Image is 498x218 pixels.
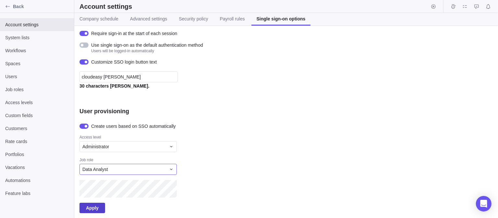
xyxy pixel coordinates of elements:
span: Portfolios [5,151,69,158]
span: Job roles [5,86,69,93]
div: Job role [79,157,307,164]
a: Notifications [484,5,493,10]
span: Use single sign-on as the default authentication method [91,42,203,48]
span: Administrator [82,143,109,150]
span: Time logs [449,2,458,11]
span: Users will be logged-in automatically [91,48,203,54]
span: Rate cards [5,138,69,145]
a: Advanced settings [125,13,172,26]
span: Data Analyst [82,166,108,173]
a: Time logs [449,5,458,10]
span: Create users based on SSO automatically [91,123,176,129]
span: Apply [86,204,99,212]
span: Workflows [5,47,69,54]
a: Payroll rules [215,13,250,26]
span: Payroll rules [220,16,245,22]
span: Single sign-on options [257,16,306,22]
a: Approval requests [472,5,481,10]
span: Company schedule [79,16,118,22]
div: Open Intercom Messenger [476,196,492,212]
span: Custom fields [5,112,69,119]
a: My assignments [460,5,469,10]
span: Account settings [5,21,69,28]
span: Start timer [429,2,438,11]
span: Customers [5,125,69,132]
span: Spaces [5,60,69,67]
span: Security policy [179,16,208,22]
span: Advanced settings [130,16,167,22]
div: Access level [79,135,307,141]
span: Customize SSO login button text [91,59,157,65]
span: System lists [5,34,69,41]
span: Apply [79,203,105,213]
span: Require sign-in at the start of each session [91,30,177,37]
span: Users [5,73,69,80]
h2: Account settings [79,2,132,11]
h3: User provisioning [79,107,129,115]
span: Feature labs [5,190,69,197]
a: Security policy [174,13,213,26]
span: My assignments [460,2,469,11]
span: Back [13,3,71,10]
span: 30 characters [PERSON_NAME]. [79,83,150,89]
span: Automations [5,177,69,184]
a: Single sign-on options [251,13,311,26]
a: Company schedule [74,13,124,26]
span: Vacations [5,164,69,171]
span: Access levels [5,99,69,106]
span: Notifications [484,2,493,11]
span: Approval requests [472,2,481,11]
